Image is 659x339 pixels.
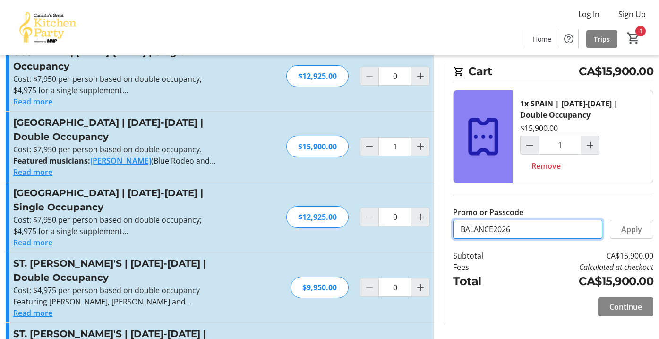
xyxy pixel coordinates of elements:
[581,136,599,154] button: Increment by one
[13,96,52,107] button: Read more
[521,136,539,154] button: Decrement by one
[286,65,349,87] div: $12,925.00
[586,30,617,48] a: Trips
[13,296,220,307] p: Featuring [PERSON_NAME], [PERSON_NAME] and [PERSON_NAME] in a finale concert!
[13,155,220,166] p: (Blue Rodeo and the [PERSON_NAME] Band), ([PERSON_NAME] and the Legendary Hearts and The Cariboo ...
[511,250,653,261] td: CA$15,900.00
[13,285,220,296] p: Cost: $4,975 per person based on double occupancy
[378,67,411,86] input: SCOTLAND | May 4-11, 2026 | Single Occupancy Quantity
[611,7,653,22] button: Sign Up
[571,7,607,22] button: Log In
[286,206,349,228] div: $12,925.00
[13,156,151,166] strong: Featured musicians:
[378,208,411,226] input: SPAIN | May 12-19, 2026 | Single Occupancy Quantity
[525,30,559,48] a: Home
[511,273,653,290] td: CA$15,900.00
[453,261,511,273] td: Fees
[539,136,581,155] input: SPAIN | May 12-19, 2026 | Double Occupancy Quantity
[411,138,429,156] button: Increment by one
[520,98,645,121] div: 1x SPAIN | [DATE]-[DATE] | Double Occupancy
[609,301,642,313] span: Continue
[520,122,558,134] div: $15,900.00
[13,115,220,144] h3: [GEOGRAPHIC_DATA] | [DATE]-[DATE] | Double Occupancy
[594,34,610,44] span: Trips
[13,186,220,214] h3: [GEOGRAPHIC_DATA] | [DATE]-[DATE] | Single Occupancy
[13,45,220,73] h3: SCOTLAND | [DATE]-[DATE] | Single Occupancy
[411,67,429,85] button: Increment by one
[13,256,220,285] h3: ST. [PERSON_NAME]'S | [DATE]-[DATE] | Double Occupancy
[286,136,349,157] div: $15,900.00
[411,278,429,296] button: Increment by one
[520,156,572,175] button: Remove
[360,138,378,156] button: Decrement by one
[453,250,511,261] td: Subtotal
[579,63,653,80] span: CA$15,900.00
[598,297,653,316] button: Continue
[453,207,523,218] label: Promo or Passcode
[13,307,52,319] button: Read more
[453,220,602,239] input: Enter promo or passcode
[13,144,220,155] p: Cost: $7,950 per person based on double occupancy.
[13,237,52,248] button: Read more
[6,4,90,51] img: Canada’s Great Kitchen Party's Logo
[291,277,349,298] div: $9,950.00
[533,34,551,44] span: Home
[559,29,578,48] button: Help
[378,278,411,297] input: ST. JOHN'S | May 24-29, 2026 | Double Occupancy Quantity
[618,9,646,20] span: Sign Up
[578,9,599,20] span: Log In
[453,273,511,290] td: Total
[610,220,653,239] button: Apply
[411,208,429,226] button: Increment by one
[378,137,411,156] input: SPAIN | May 12-19, 2026 | Double Occupancy Quantity
[13,166,52,178] button: Read more
[13,214,220,237] p: Cost: $7,950 per person based on double occupancy; $4,975 for a single supplement
[90,156,151,166] a: [PERSON_NAME]
[511,261,653,273] td: Calculated at checkout
[13,73,220,96] p: Cost: $7,950 per person based on double occupancy; $4,975 for a single supplement
[625,30,642,47] button: Cart
[453,63,653,82] h2: Cart
[531,160,561,172] span: Remove
[621,224,642,235] span: Apply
